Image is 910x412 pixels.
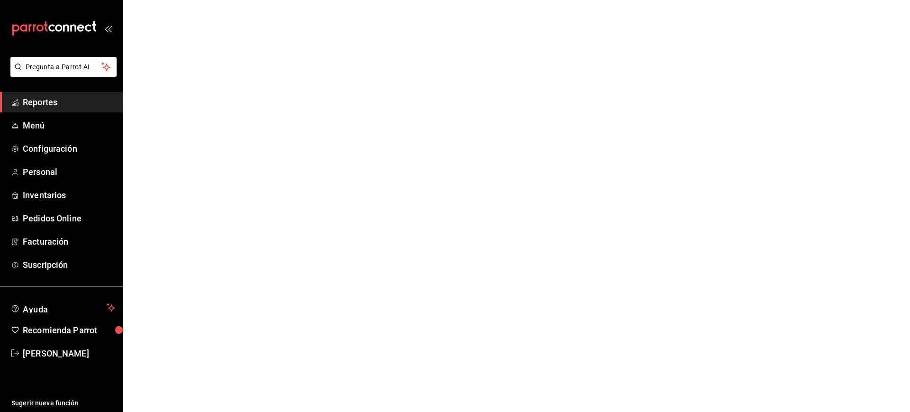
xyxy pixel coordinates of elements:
[23,302,103,313] span: Ayuda
[7,69,117,79] a: Pregunta a Parrot AI
[23,258,115,271] span: Suscripción
[23,189,115,201] span: Inventarios
[23,212,115,225] span: Pedidos Online
[26,62,102,72] span: Pregunta a Parrot AI
[23,347,115,360] span: [PERSON_NAME]
[104,25,112,32] button: open_drawer_menu
[23,235,115,248] span: Facturación
[23,142,115,155] span: Configuración
[23,96,115,109] span: Reportes
[11,398,115,408] span: Sugerir nueva función
[10,57,117,77] button: Pregunta a Parrot AI
[23,165,115,178] span: Personal
[23,324,115,337] span: Recomienda Parrot
[23,119,115,132] span: Menú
